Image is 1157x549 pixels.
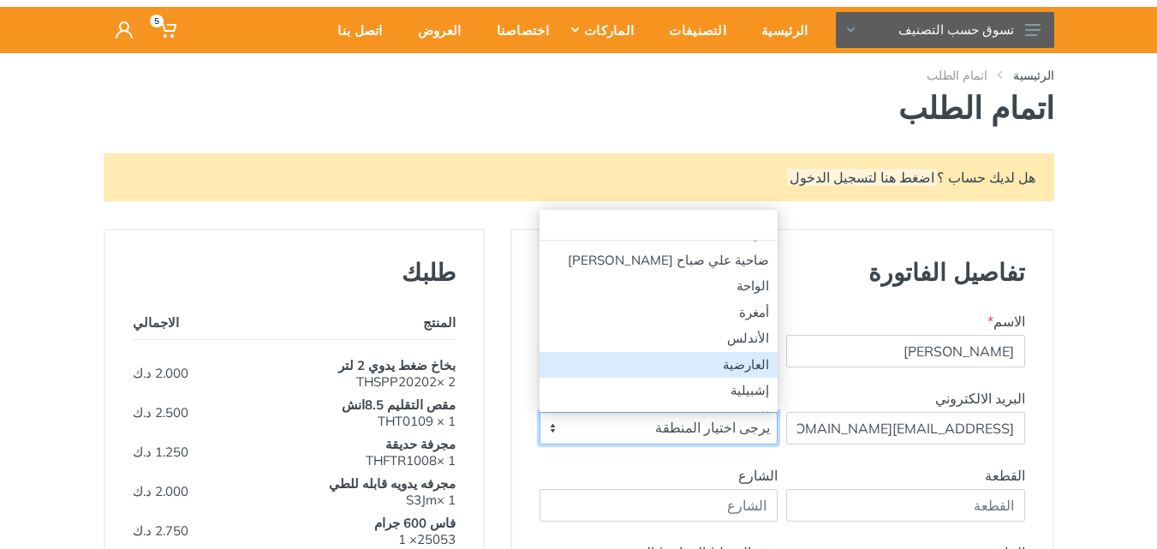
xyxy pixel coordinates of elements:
[104,153,1054,201] div: هل لديك حساب ؟
[540,412,778,445] span: يرجى اختيار المنطقة
[540,300,778,326] li: أمغرة
[104,89,1054,126] h1: اتمام الطلب
[329,475,456,492] span: مجرفه يدويه قابله للطي
[342,397,456,413] span: مقص التقليم 8.5انش
[738,465,778,486] label: الشارع
[836,12,1054,48] button: تسوق حسب التصنيف
[561,12,646,48] div: الماركات
[253,311,456,340] th: المنتج
[133,522,253,539] div: 2.750 د.ك
[987,311,1025,331] label: الاسم
[338,357,456,373] span: بخاخ ضغط يدوي 2 لتر
[540,325,778,352] li: الأندلس
[540,489,778,522] input: الشارع
[253,339,456,393] td: THSPP20202× 2
[738,7,820,53] a: الرئيسية
[474,12,561,48] div: اختصاصنا
[133,404,253,421] div: 2.500 د.ك
[314,12,394,48] div: اتصل بنا
[104,67,1054,84] nav: breadcrumb
[385,436,456,452] span: مجرفة حديقة
[738,12,820,48] div: الرئيسية
[133,483,253,499] div: 2.000 د.ك
[133,258,456,287] h3: طلبك
[540,404,778,431] li: الزور
[150,15,164,27] span: 5
[786,335,1025,367] input: الاسم
[646,12,738,48] div: التصنيفات
[540,378,778,404] li: إشبيلية
[787,169,937,186] a: اضغط هنا لتسجيل الدخول
[646,7,738,53] a: التصنيفات
[133,311,253,340] th: الاجمالي
[395,12,474,48] div: العروض
[1013,67,1054,84] a: الرئيسية
[133,444,253,460] div: 1.250 د.ك
[540,248,778,274] li: ضاحية علي صباح [PERSON_NAME]
[474,7,561,53] a: اختصاصنا
[985,465,1025,486] label: القطعة
[395,7,474,53] a: العروض
[540,352,778,379] li: العارضية
[145,7,188,53] a: 5
[253,472,456,511] td: S3Jm× 1
[133,365,253,381] div: 2.000 د.ك
[935,388,1025,409] label: البريد الالكتروني
[782,258,1029,287] h3: تفاصيل الفاتورة
[253,393,456,433] td: THT0109 × 1
[540,273,778,300] li: الواحة
[786,412,1025,445] input: البريد الالكتروني
[374,515,456,531] span: فاس 600 جرام
[540,413,778,444] span: يرجى اختيار المنطقة
[901,67,987,84] li: اتمام الطلب
[253,433,456,472] td: THFTR1008× 1
[786,489,1025,522] input: القطعة
[314,7,394,53] a: اتصل بنا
